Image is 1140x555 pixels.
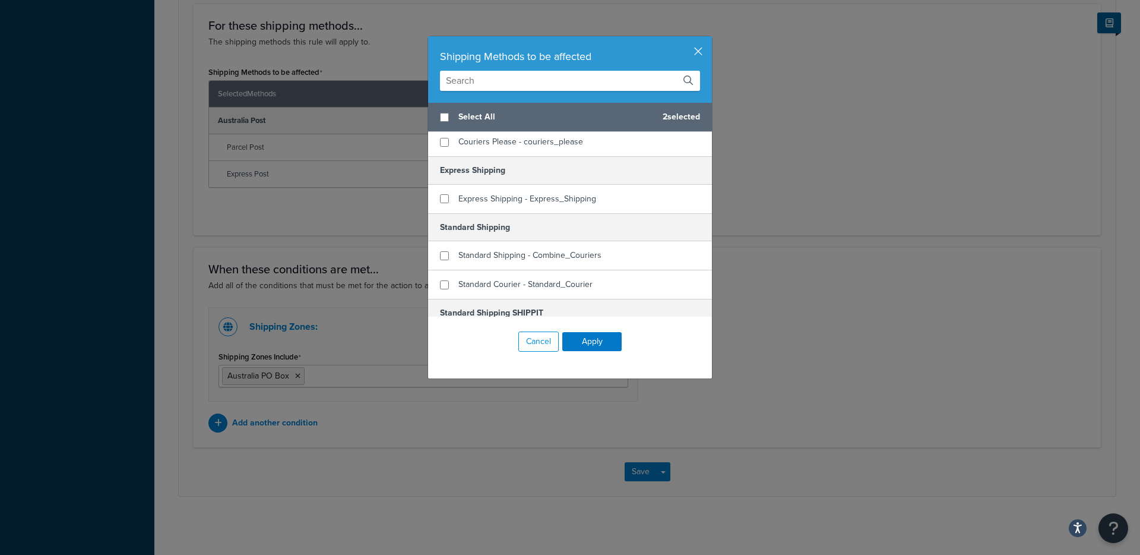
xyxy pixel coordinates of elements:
[458,249,601,261] span: Standard Shipping - Combine_Couriers
[428,156,712,184] h5: Express Shipping
[428,103,712,132] div: 2 selected
[458,135,583,148] span: Couriers Please - couriers_please
[458,109,653,125] span: Select All
[440,48,700,65] div: Shipping Methods to be affected
[518,332,559,352] button: Cancel
[458,278,593,291] span: Standard Courier - Standard_Courier
[562,332,622,351] button: Apply
[428,213,712,241] h5: Standard Shipping
[458,193,596,205] span: Express Shipping - Express_Shipping
[428,299,712,327] h5: Standard Shipping SHIPPIT
[440,71,700,91] input: Search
